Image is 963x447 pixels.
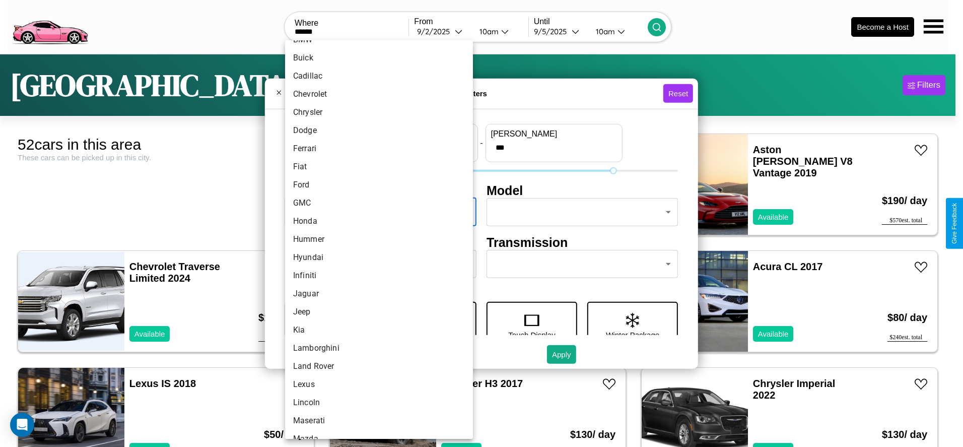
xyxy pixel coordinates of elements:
li: Chevrolet [285,85,473,103]
li: Kia [285,321,473,339]
li: Cadillac [285,67,473,85]
li: Dodge [285,121,473,140]
li: Hummer [285,230,473,248]
li: Jeep [285,303,473,321]
li: Lexus [285,375,473,394]
li: Hyundai [285,248,473,267]
li: Ford [285,176,473,194]
li: Buick [285,49,473,67]
li: Maserati [285,412,473,430]
li: Land Rover [285,357,473,375]
li: Infiniti [285,267,473,285]
div: Give Feedback [951,203,958,244]
li: Fiat [285,158,473,176]
li: Ferrari [285,140,473,158]
li: GMC [285,194,473,212]
div: Open Intercom Messenger [10,413,34,437]
li: Lincoln [285,394,473,412]
li: Honda [285,212,473,230]
li: Lamborghini [285,339,473,357]
li: Chrysler [285,103,473,121]
li: Jaguar [285,285,473,303]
